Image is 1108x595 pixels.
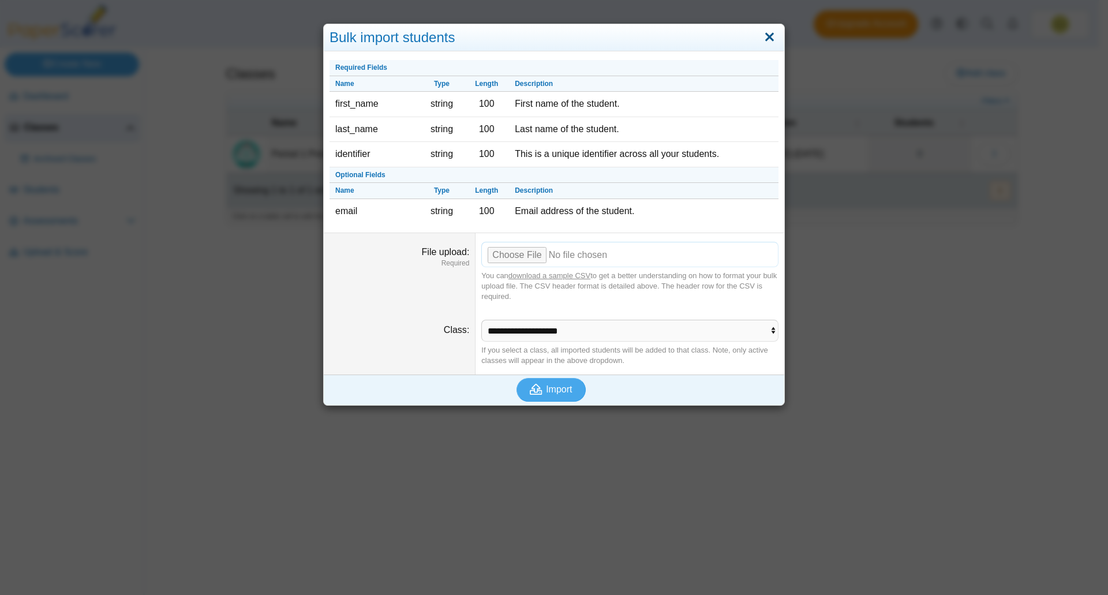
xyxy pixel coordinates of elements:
div: If you select a class, all imported students will be added to that class. Note, only active class... [481,345,778,366]
th: Length [464,183,509,199]
div: You can to get a better understanding on how to format your bulk upload file. The CSV header form... [481,271,778,302]
a: Close [761,28,778,47]
td: 100 [464,92,509,117]
td: identifier [330,142,420,167]
td: last_name [330,117,420,142]
td: 100 [464,117,509,142]
td: Last name of the student. [509,117,778,142]
div: Bulk import students [324,24,784,51]
td: This is a unique identifier across all your students. [509,142,778,167]
a: download a sample CSV [508,271,590,280]
th: Name [330,183,420,199]
button: Import [516,378,586,401]
td: first_name [330,92,420,117]
th: Type [420,183,465,199]
td: 100 [464,142,509,167]
th: Optional Fields [330,167,778,184]
th: Name [330,76,420,92]
td: email [330,199,420,223]
th: Type [420,76,465,92]
th: Description [509,183,778,199]
td: First name of the student. [509,92,778,117]
th: Description [509,76,778,92]
td: string [420,117,465,142]
th: Required Fields [330,60,778,76]
label: File upload [422,247,470,257]
td: string [420,142,465,167]
label: Class [444,325,469,335]
td: Email address of the student. [509,199,778,223]
dfn: Required [330,259,469,268]
td: string [420,92,465,117]
td: 100 [464,199,509,223]
span: Import [546,384,572,394]
td: string [420,199,465,223]
th: Length [464,76,509,92]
